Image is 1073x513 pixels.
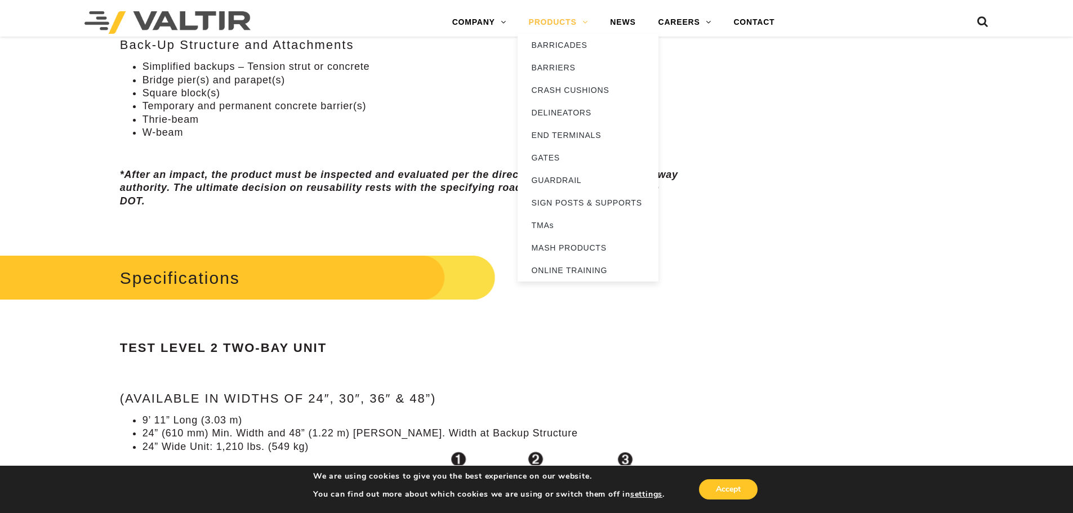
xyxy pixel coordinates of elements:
p: You can find out more about which cookies we are using or switch them off in . [313,489,665,499]
a: PRODUCTS [518,11,599,34]
a: NEWS [599,11,647,34]
h4: (Available in widths of 24″, 30″, 36″ & 48”) [120,392,685,405]
a: MASH PRODUCTS [518,237,658,259]
a: ONLINE TRAINING [518,259,658,282]
button: Accept [699,479,758,499]
li: Thrie-beam [143,113,685,126]
a: TMAs [518,214,658,237]
a: SIGN POSTS & SUPPORTS [518,191,658,214]
a: CRASH CUSHIONS [518,79,658,101]
a: CONTACT [722,11,786,34]
li: 9’ 11” Long (3.03 m) [143,414,685,427]
a: DELINEATORS [518,101,658,124]
strong: Test Level 2 Two-Bay Unit [120,341,327,355]
a: END TERMINALS [518,124,658,146]
li: Temporary and permanent concrete barrier(s) [143,100,685,113]
li: Bridge pier(s) and parapet(s) [143,74,685,87]
a: GATES [518,146,658,169]
p: We are using cookies to give you the best experience on our website. [313,471,665,481]
a: BARRIERS [518,56,658,79]
h3: Back-Up Structure and Attachments [120,38,685,52]
li: 24” Wide Unit: 1,210 lbs. (549 kg) [143,440,685,453]
em: *After an impact, the product must be inspected and evaluated per the direction of the specifying... [120,169,678,207]
a: CAREERS [647,11,723,34]
a: BARRICADES [518,34,658,56]
li: 24” (610 mm) Min. Width and 48” (1.22 m) [PERSON_NAME]. Width at Backup Structure [143,427,685,440]
li: W-beam [143,126,685,139]
li: Square block(s) [143,87,685,100]
li: Simplified backups – Tension strut or concrete [143,60,685,73]
a: COMPANY [441,11,518,34]
a: GUARDRAIL [518,169,658,191]
button: settings [630,489,662,499]
img: Valtir [84,11,251,34]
